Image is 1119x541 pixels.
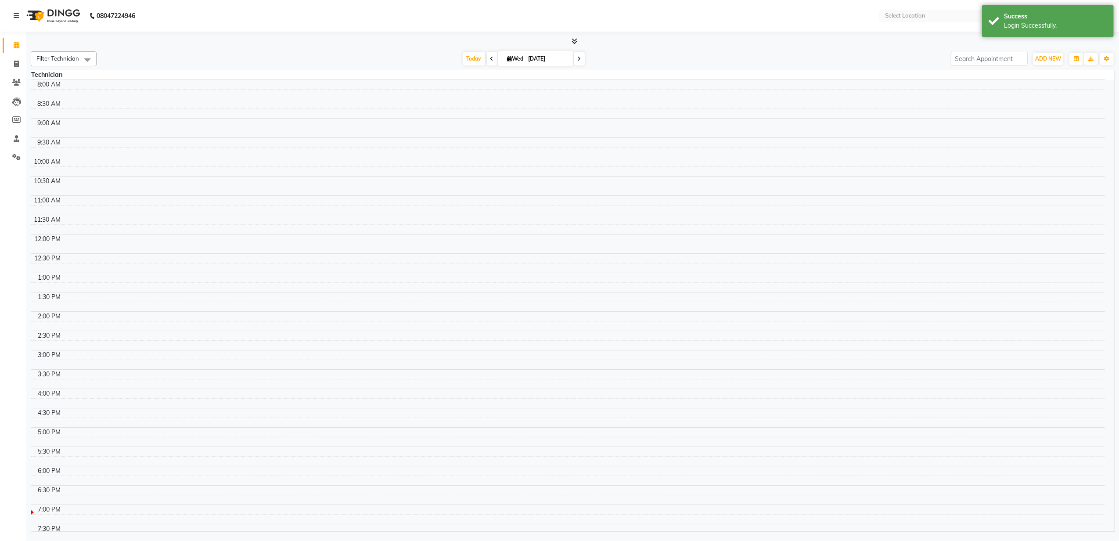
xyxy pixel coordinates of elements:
input: 2025-09-03 [526,52,570,65]
input: Search Appointment [951,52,1028,65]
div: 9:30 AM [36,138,63,147]
div: 6:30 PM [36,486,63,495]
div: 5:30 PM [36,447,63,456]
div: Login Successfully. [1004,21,1107,30]
div: 12:30 PM [33,254,63,263]
div: 3:00 PM [36,350,63,360]
span: ADD NEW [1035,55,1061,62]
img: logo [22,4,83,28]
div: 8:30 AM [36,99,63,108]
button: ADD NEW [1033,53,1063,65]
div: 10:30 AM [32,177,63,186]
div: 11:00 AM [32,196,63,205]
div: 5:00 PM [36,428,63,437]
div: Select Location [885,11,925,20]
div: 2:30 PM [36,331,63,340]
div: 4:30 PM [36,408,63,418]
div: Technician [31,70,63,79]
div: 1:00 PM [36,273,63,282]
div: 7:00 PM [36,505,63,514]
div: 8:00 AM [36,80,63,89]
div: 10:00 AM [32,157,63,166]
div: 7:30 PM [36,524,63,534]
div: 11:30 AM [32,215,63,224]
span: Wed [505,55,526,62]
span: Filter Technician [36,55,79,62]
div: 3:30 PM [36,370,63,379]
div: 2:00 PM [36,312,63,321]
div: 9:00 AM [36,119,63,128]
b: 08047224946 [97,4,135,28]
div: 1:30 PM [36,292,63,302]
div: 4:00 PM [36,389,63,398]
span: Today [463,52,485,65]
div: Success [1004,12,1107,21]
div: 12:00 PM [33,234,63,244]
div: 6:00 PM [36,466,63,476]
